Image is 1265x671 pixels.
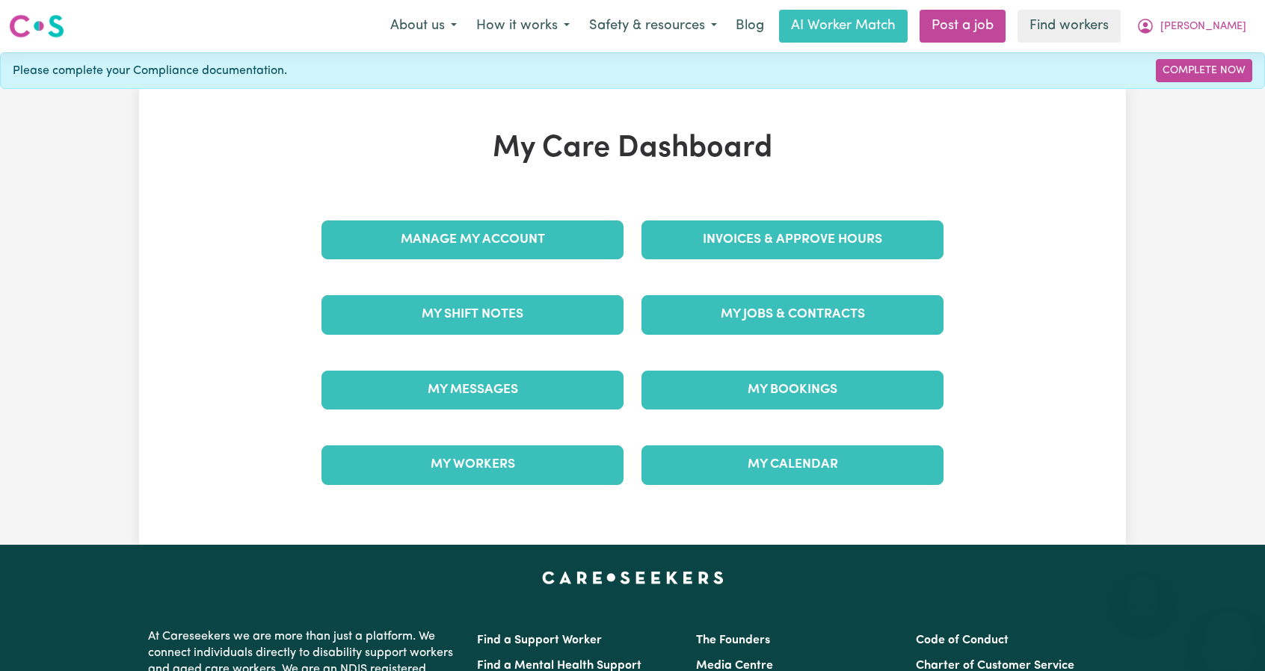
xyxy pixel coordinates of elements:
[321,445,624,484] a: My Workers
[1127,10,1256,42] button: My Account
[916,634,1009,646] a: Code of Conduct
[313,131,952,167] h1: My Care Dashboard
[467,10,579,42] button: How it works
[579,10,727,42] button: Safety & resources
[381,10,467,42] button: About us
[696,634,770,646] a: The Founders
[1018,10,1121,43] a: Find workers
[641,295,944,334] a: My Jobs & Contracts
[779,10,908,43] a: AI Worker Match
[542,572,724,584] a: Careseekers home page
[920,10,1006,43] a: Post a job
[641,371,944,409] a: My Bookings
[1156,59,1252,82] a: Complete Now
[321,295,624,334] a: My Shift Notes
[9,9,64,43] a: Careseekers logo
[727,10,773,43] a: Blog
[641,445,944,484] a: My Calendar
[9,13,64,40] img: Careseekers logo
[641,220,944,259] a: Invoices & Approve Hours
[13,62,287,80] span: Please complete your Compliance documentation.
[321,371,624,409] a: My Messages
[1205,611,1253,659] iframe: Button to launch messaging window
[477,634,602,646] a: Find a Support Worker
[1127,575,1157,605] iframe: Close message
[1160,19,1246,35] span: [PERSON_NAME]
[321,220,624,259] a: Manage My Account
